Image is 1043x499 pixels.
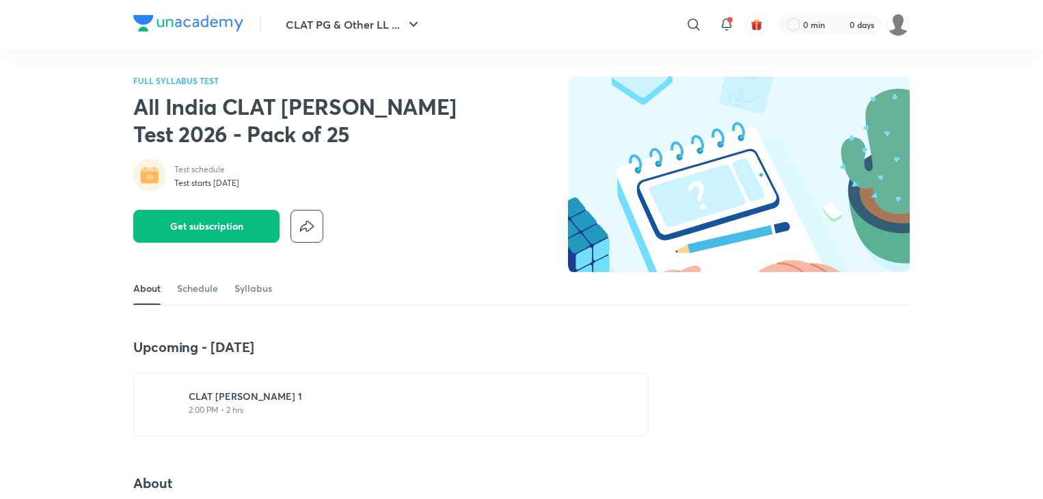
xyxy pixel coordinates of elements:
button: avatar [746,14,768,36]
img: test [150,390,178,417]
h4: About [133,474,649,492]
span: Get subscription [170,219,243,233]
button: Get subscription [133,210,280,243]
a: About [133,272,161,305]
a: Schedule [177,272,218,305]
h2: All India CLAT [PERSON_NAME] Test 2026 - Pack of 25 [133,93,483,148]
a: Syllabus [234,272,272,305]
p: FULL SYLLABUS TEST [133,77,483,85]
a: Company Logo [133,15,243,35]
p: Test schedule [174,164,239,175]
p: Test starts [DATE] [174,178,239,189]
button: CLAT PG & Other LL ... [277,11,430,38]
h4: Upcoming - [DATE] [133,338,649,356]
h6: CLAT [PERSON_NAME] 1 [189,390,610,403]
p: 2:00 PM • 2 hrs [189,405,610,416]
img: Company Logo [133,15,243,31]
img: avatar [750,18,763,31]
img: streak [833,18,847,31]
img: sejal [886,13,910,36]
